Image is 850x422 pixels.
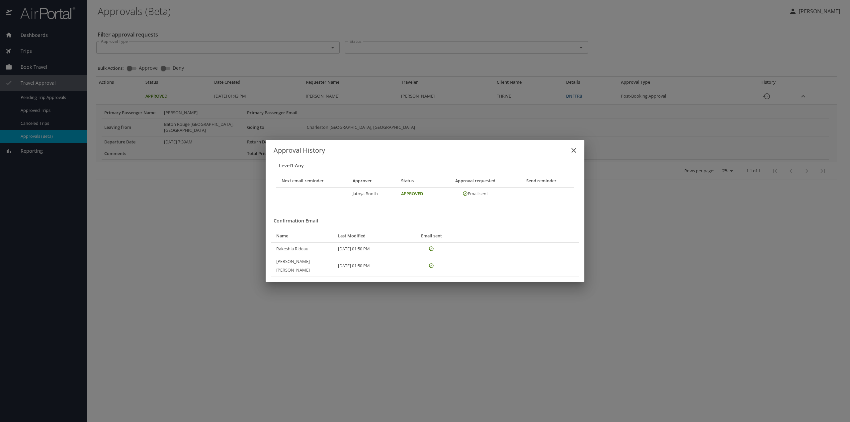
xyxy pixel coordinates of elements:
button: close [566,142,582,158]
h3: Confirmation Email [274,216,579,226]
th: Send reminder [509,175,574,187]
td: [DATE] 01:50 PM [333,255,410,277]
th: Name [271,230,333,242]
th: Approval requested [444,175,509,187]
h3: Level 1 : Any [279,161,574,171]
td: Approved [396,187,444,200]
td: Email sent [444,187,509,200]
th: Approver [347,175,396,187]
th: Last Modified [333,230,410,242]
h6: Approval History [274,145,576,156]
th: Next email reminder [276,175,347,187]
th: [PERSON_NAME] [PERSON_NAME] [271,255,333,277]
th: Jatoya Booth [347,187,396,200]
td: [DATE] 01:50 PM [333,242,410,255]
table: Approval history table [276,175,574,200]
th: Rakeshia Rideau [271,242,333,255]
th: Email sent [410,230,456,242]
th: Status [396,175,444,187]
table: Confirmation email table [271,230,579,277]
